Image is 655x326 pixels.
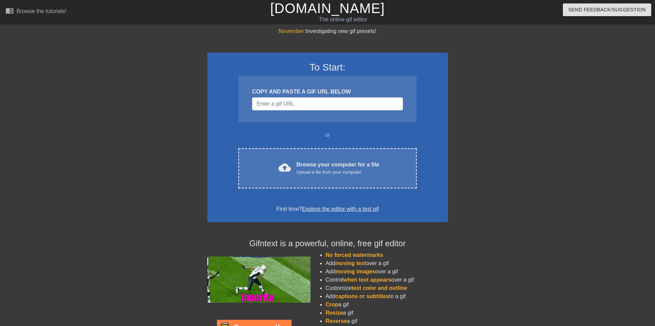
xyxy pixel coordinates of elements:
[252,97,403,110] input: Username
[252,88,403,96] div: COPY AND PASTE A GIF URL BELOW
[343,277,391,283] span: when text appears
[563,3,651,16] button: Send Feedback/Suggestion
[207,239,448,249] h4: Gifntext is a powerful, online, free gif editor
[326,268,448,276] li: Add over a gif
[216,205,439,213] div: First time?
[279,28,305,34] span: November:
[326,259,448,268] li: Add over a gif
[326,292,448,301] li: Add to a gif
[335,269,375,274] span: moving images
[222,15,465,24] div: The online gif editor
[225,131,430,139] div: or
[326,276,448,284] li: Control over a gif
[326,309,448,317] li: a gif
[279,161,291,174] span: cloud_upload
[335,260,366,266] span: moving text
[6,7,14,15] span: menu_book
[17,8,66,14] div: Browse the tutorials!
[6,7,66,17] a: Browse the tutorials!
[326,252,383,258] span: No forced watermarks
[270,1,385,16] a: [DOMAIN_NAME]
[326,317,448,325] li: a gif
[326,318,347,324] span: Reverse
[296,161,379,176] div: Browse your computer for a file
[216,62,439,73] h3: To Start:
[296,169,379,176] div: Upload a file from your computer
[302,206,379,212] a: Explore the editor with a test gif
[326,284,448,292] li: Customize
[207,257,310,303] img: football_small.gif
[568,6,646,14] span: Send Feedback/Suggestion
[207,27,448,35] div: Investigating new gif presets!
[351,285,407,291] span: text color and outline
[335,293,389,299] span: captions or subtitles
[326,310,343,316] span: Resize
[326,302,338,307] span: Crop
[326,301,448,309] li: a gif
